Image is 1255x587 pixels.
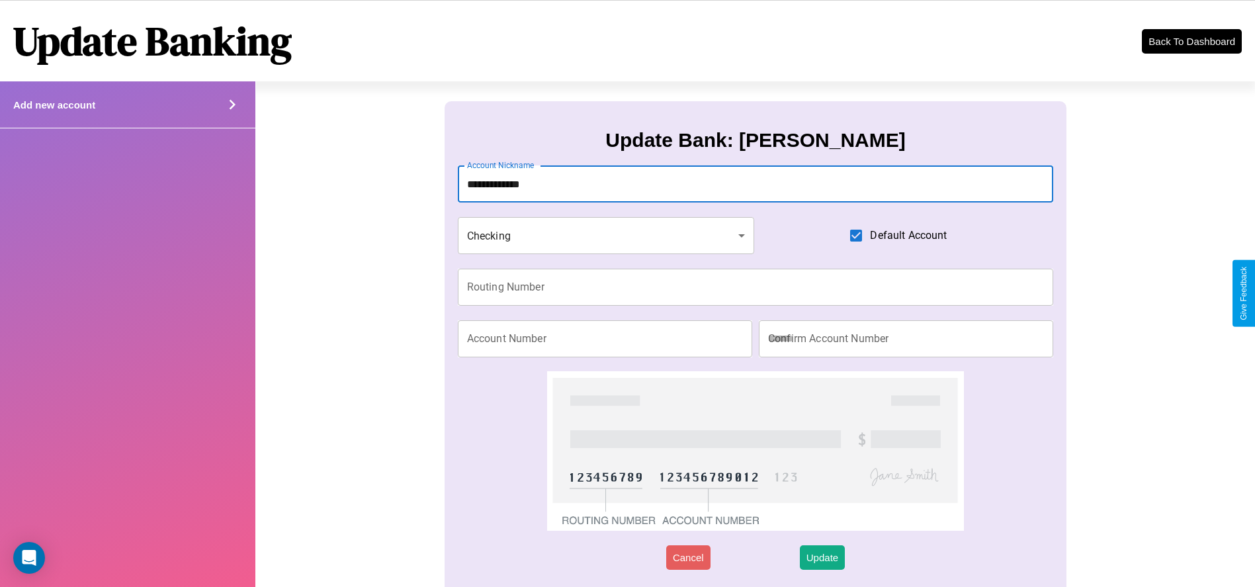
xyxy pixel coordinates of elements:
[666,545,711,570] button: Cancel
[458,217,754,254] div: Checking
[800,545,845,570] button: Update
[605,129,905,152] h3: Update Bank: [PERSON_NAME]
[13,14,292,68] h1: Update Banking
[467,159,535,171] label: Account Nickname
[13,99,95,111] h4: Add new account
[1142,29,1242,54] button: Back To Dashboard
[870,228,947,244] span: Default Account
[1239,267,1248,320] div: Give Feedback
[547,371,965,531] img: check
[13,542,45,574] div: Open Intercom Messenger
